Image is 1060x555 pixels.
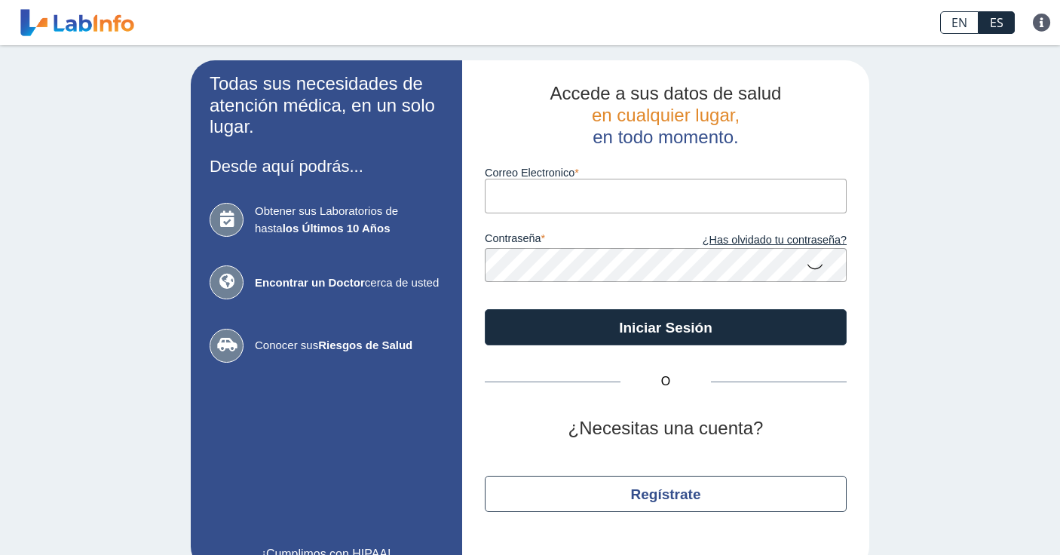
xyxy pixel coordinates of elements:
a: EN [940,11,979,34]
span: en cualquier lugar, [592,105,740,125]
a: ¿Has olvidado tu contraseña? [666,232,847,249]
h2: ¿Necesitas una cuenta? [485,418,847,440]
span: Accede a sus datos de salud [550,83,782,103]
button: Iniciar Sesión [485,309,847,345]
h2: Todas sus necesidades de atención médica, en un solo lugar. [210,73,443,138]
span: Conocer sus [255,337,443,354]
span: cerca de usted [255,274,443,292]
a: ES [979,11,1015,34]
label: Correo Electronico [485,167,847,179]
b: Riesgos de Salud [318,339,412,351]
b: los Últimos 10 Años [283,222,391,235]
label: contraseña [485,232,666,249]
span: en todo momento. [593,127,738,147]
span: Obtener sus Laboratorios de hasta [255,203,443,237]
b: Encontrar un Doctor [255,276,365,289]
span: O [620,373,711,391]
button: Regístrate [485,476,847,512]
h3: Desde aquí podrás... [210,157,443,176]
